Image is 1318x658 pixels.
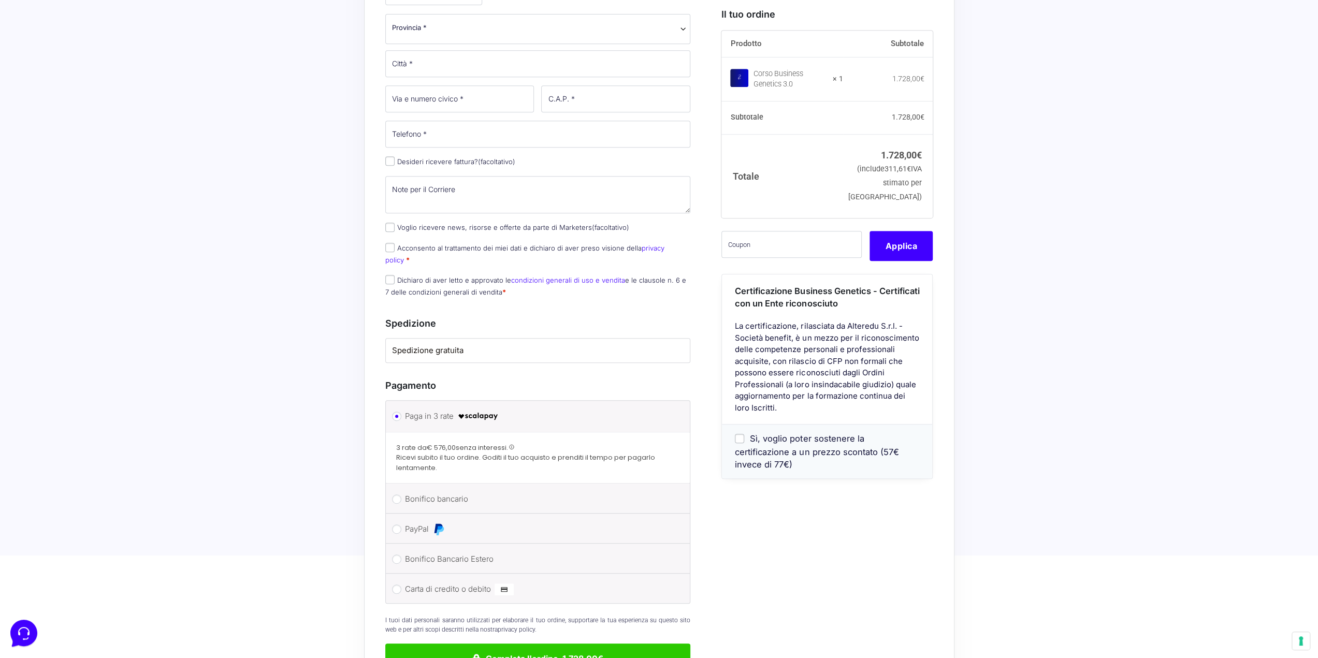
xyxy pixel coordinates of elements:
input: Cerca un articolo... [23,151,169,161]
th: Subtotale [721,101,843,135]
button: Home [8,332,72,356]
p: Messaggi [90,347,118,356]
label: Desideri ricevere fattura? [385,157,515,166]
img: dark [17,58,37,79]
h2: Ciao da Marketers 👋 [8,8,174,25]
input: Via e numero civico * [385,85,534,112]
span: Le tue conversazioni [17,41,88,50]
iframe: Customerly Messenger Launcher [8,618,39,649]
span: Provincia * [392,22,427,33]
input: Sì, voglio poter sostenere la certificazione a un prezzo scontato (57€ invece di 77€) [735,434,744,443]
span: € [917,150,922,160]
input: Coupon [721,231,862,258]
button: Le tue preferenze relative al consenso per le tecnologie di tracciamento [1292,632,1310,650]
button: Applica [870,231,933,261]
strong: × 1 [833,75,843,85]
a: Apri Centro Assistenza [110,128,191,137]
label: Paga in 3 rate [405,408,668,424]
span: (facoltativo) [478,157,515,166]
small: (include IVA stimato per [GEOGRAPHIC_DATA]) [848,165,922,202]
button: Messaggi [72,332,136,356]
label: Voglio ricevere news, risorse e offerte da parte di Marketers [385,223,629,231]
img: Carta di credito o debito [495,583,514,595]
div: Keyword (traffico) [119,61,168,68]
bdi: 1.728,00 [892,75,924,83]
span: Provincia [385,14,691,44]
th: Prodotto [721,31,843,58]
img: dark [33,58,54,79]
h3: Pagamento [385,378,691,392]
img: logo_orange.svg [17,17,25,25]
img: Corso Business Genetics 3.0 [730,69,748,87]
th: Subtotale [843,31,933,58]
img: scalapay-logo-black.png [457,410,499,422]
label: Acconsento al trattamento dei miei dati e dichiaro di aver preso visione della [385,244,664,264]
img: tab_domain_overview_orange.svg [44,60,52,68]
span: € [920,75,924,83]
th: Totale [721,135,843,218]
input: Dichiaro di aver letto e approvato lecondizioni generali di uso e venditae le clausole n. 6 e 7 d... [385,275,395,284]
p: I tuoi dati personali saranno utilizzati per elaborare il tuo ordine, supportare la tua esperienz... [385,616,691,634]
h3: Spedizione [385,316,691,330]
span: Sì, voglio poter sostenere la certificazione a un prezzo scontato (57€ invece di 77€) [735,434,899,470]
span: (facoltativo) [592,223,629,231]
input: Acconsento al trattamento dei miei dati e dichiaro di aver preso visione dellaprivacy policy [385,243,395,252]
img: dark [50,58,70,79]
input: Città * [385,50,691,77]
button: Aiuto [135,332,199,356]
img: tab_keywords_by_traffic_grey.svg [107,60,115,68]
div: v 4.0.25 [29,17,51,25]
h3: Il tuo ordine [721,8,933,22]
span: € [907,165,911,174]
a: privacy policy [498,626,535,633]
input: C.A.P. * [541,85,690,112]
div: Dominio: [DOMAIN_NAME] [27,27,116,35]
button: Inizia una conversazione [17,87,191,108]
a: condizioni generali di uso e vendita [511,276,625,284]
input: Desideri ricevere fattura?(facoltativo) [385,156,395,166]
label: PayPal [405,521,668,537]
label: Dichiaro di aver letto e approvato le e le clausole n. 6 e 7 delle condizioni generali di vendita [385,276,686,296]
div: La certificazione, rilasciata da Alteredu S.r.l. - Società benefit, è un mezzo per il riconoscime... [722,321,932,425]
bdi: 1.728,00 [891,113,924,122]
p: Home [31,347,49,356]
label: Carta di credito o debito [405,581,668,597]
label: Bonifico bancario [405,491,668,507]
span: 311,61 [885,165,911,174]
label: Bonifico Bancario Estero [405,551,668,567]
span: € [920,113,924,122]
label: Spedizione gratuita [392,345,684,357]
span: Inizia una conversazione [67,93,153,101]
img: PayPal [432,523,445,535]
div: Corso Business Genetics 3.0 [754,69,826,90]
bdi: 1.728,00 [881,150,922,160]
span: Trova una risposta [17,128,81,137]
input: Voglio ricevere news, risorse e offerte da parte di Marketers(facoltativo) [385,223,395,232]
div: Dominio [55,61,79,68]
p: Aiuto [160,347,175,356]
input: Telefono * [385,121,691,148]
img: website_grey.svg [17,27,25,35]
span: Certificazione Business Genetics - Certificati con un Ente riconosciuto [735,286,919,309]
